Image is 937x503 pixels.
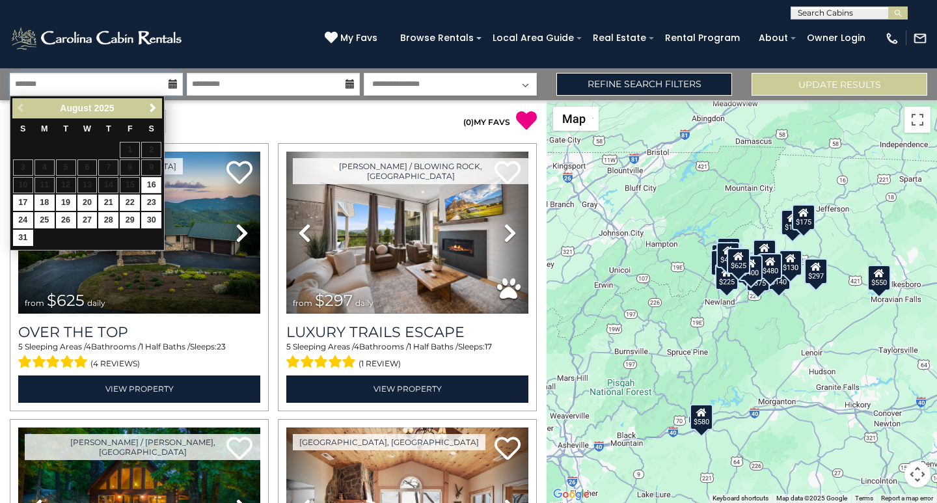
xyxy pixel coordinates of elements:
span: ( ) [463,117,474,127]
div: $625 [727,248,750,274]
span: Friday [128,124,133,133]
div: $550 [867,264,891,290]
span: Wednesday [83,124,91,133]
span: 1 Half Baths / [409,342,458,351]
div: $349 [753,239,776,265]
span: Monday [41,124,48,133]
img: mail-regular-white.png [913,31,927,46]
a: Report a map error [881,495,933,502]
a: Refine Search Filters [556,73,732,96]
a: Add to favorites [226,159,252,187]
img: Google [550,486,593,503]
span: 5 [18,342,23,351]
span: Next [148,103,158,113]
span: 17 [485,342,492,351]
button: Keyboard shortcuts [713,494,768,503]
div: $225 [715,264,739,290]
div: $375 [746,265,770,291]
div: Sleeping Areas / Bathrooms / Sleeps: [18,341,260,372]
a: Rental Program [659,28,746,48]
a: 30 [141,212,161,228]
a: 29 [120,212,140,228]
a: Local Area Guide [486,28,580,48]
button: Change map style [553,107,599,131]
div: $130 [779,250,802,276]
span: Tuesday [63,124,68,133]
div: Sleeping Areas / Bathrooms / Sleeps: [286,341,528,372]
a: Next [144,100,161,116]
span: (1 review) [359,355,401,372]
a: 18 [34,195,55,211]
a: 26 [56,212,76,228]
span: 4 [86,342,91,351]
a: 23 [141,195,161,211]
div: $175 [781,210,804,236]
a: About [752,28,794,48]
span: from [293,298,312,308]
span: 5 [286,342,291,351]
div: $230 [711,249,734,275]
a: 31 [13,230,33,246]
a: 21 [98,195,118,211]
span: (4 reviews) [90,355,140,372]
img: White-1-2.png [10,25,185,51]
a: 17 [13,195,33,211]
span: August [60,103,91,113]
img: phone-regular-white.png [885,31,899,46]
span: Thursday [106,124,111,133]
a: 24 [13,212,33,228]
img: thumbnail_168695581.jpeg [286,152,528,314]
a: Open this area in Google Maps (opens a new window) [550,486,593,503]
div: $425 [716,241,740,267]
a: 19 [56,195,76,211]
a: [PERSON_NAME] / [PERSON_NAME], [GEOGRAPHIC_DATA] [25,434,260,460]
span: 2025 [94,103,114,113]
a: 25 [34,212,55,228]
span: $625 [47,291,85,310]
span: Saturday [149,124,154,133]
div: $400 [739,254,763,280]
span: Map data ©2025 Google [776,495,847,502]
a: [GEOGRAPHIC_DATA], [GEOGRAPHIC_DATA] [293,434,485,450]
span: Sunday [20,124,25,133]
a: 28 [98,212,118,228]
a: Terms [855,495,873,502]
div: $580 [690,403,713,429]
span: Map [562,112,586,126]
span: My Favs [340,31,377,45]
a: Add to favorites [495,435,521,463]
div: $297 [804,258,828,284]
button: Update Results [752,73,927,96]
a: 27 [77,212,98,228]
a: 22 [120,195,140,211]
a: View Property [286,375,528,402]
div: $140 [767,264,791,290]
div: $175 [792,204,815,230]
a: View Property [18,375,260,402]
a: Luxury Trails Escape [286,323,528,341]
span: 23 [217,342,226,351]
a: 16 [141,177,161,193]
span: $297 [315,291,353,310]
span: 1 Half Baths / [141,342,190,351]
a: (0)MY FAVS [463,117,510,127]
a: 20 [77,195,98,211]
a: My Favs [325,31,381,46]
span: daily [355,298,373,308]
span: 4 [354,342,359,351]
span: 0 [466,117,471,127]
a: Owner Login [800,28,872,48]
a: [PERSON_NAME] / Blowing Rock, [GEOGRAPHIC_DATA] [293,158,528,184]
a: Over The Top [18,323,260,341]
div: $125 [717,237,740,263]
a: Real Estate [586,28,653,48]
div: $480 [759,252,782,279]
button: Map camera controls [904,461,930,487]
a: Browse Rentals [394,28,480,48]
span: daily [87,298,105,308]
button: Toggle fullscreen view [904,107,930,133]
span: from [25,298,44,308]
